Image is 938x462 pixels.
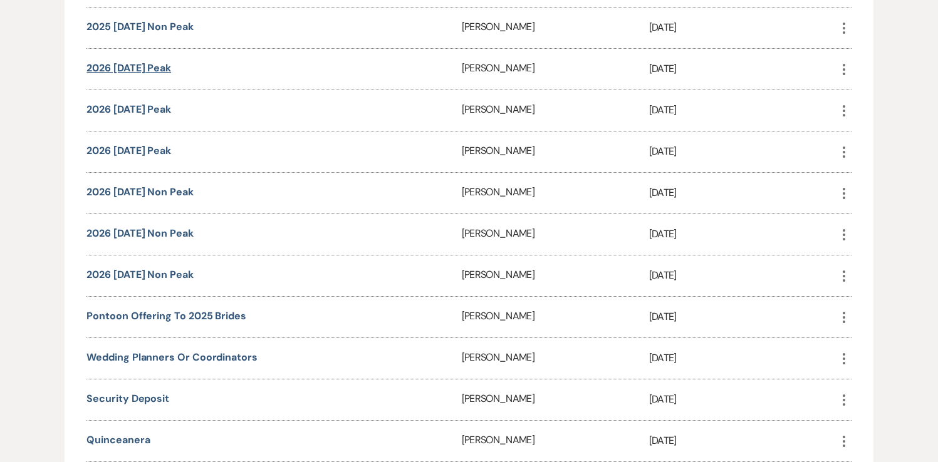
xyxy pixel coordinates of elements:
p: [DATE] [649,350,836,366]
div: [PERSON_NAME] [462,49,649,90]
a: 2026 [DATE] Non Peak [86,268,193,281]
div: [PERSON_NAME] [462,297,649,337]
p: [DATE] [649,19,836,36]
a: Pontoon Offering to 2025 Brides [86,309,246,322]
a: 2026 [DATE] Peak [86,103,171,116]
a: 2025 [DATE] Non Peak [86,20,193,33]
div: [PERSON_NAME] [462,214,649,255]
p: [DATE] [649,185,836,201]
div: [PERSON_NAME] [462,173,649,213]
div: [PERSON_NAME] [462,90,649,131]
p: [DATE] [649,309,836,325]
p: [DATE] [649,226,836,242]
div: [PERSON_NAME] [462,255,649,296]
a: 2026 [DATE] Non Peak [86,227,193,240]
a: Wedding Planners or Coordinators [86,351,257,364]
a: 2026 [DATE] Peak [86,144,171,157]
a: Quinceanera [86,433,150,446]
div: [PERSON_NAME] [462,379,649,420]
p: [DATE] [649,267,836,284]
div: [PERSON_NAME] [462,8,649,48]
a: 2026 [DATE] Peak [86,61,171,74]
p: [DATE] [649,391,836,408]
div: [PERSON_NAME] [462,131,649,172]
div: [PERSON_NAME] [462,338,649,379]
a: 2026 [DATE] Non Peak [86,185,193,198]
p: [DATE] [649,433,836,449]
div: [PERSON_NAME] [462,421,649,461]
p: [DATE] [649,143,836,160]
a: Security Deposit [86,392,169,405]
p: [DATE] [649,102,836,118]
p: [DATE] [649,61,836,77]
